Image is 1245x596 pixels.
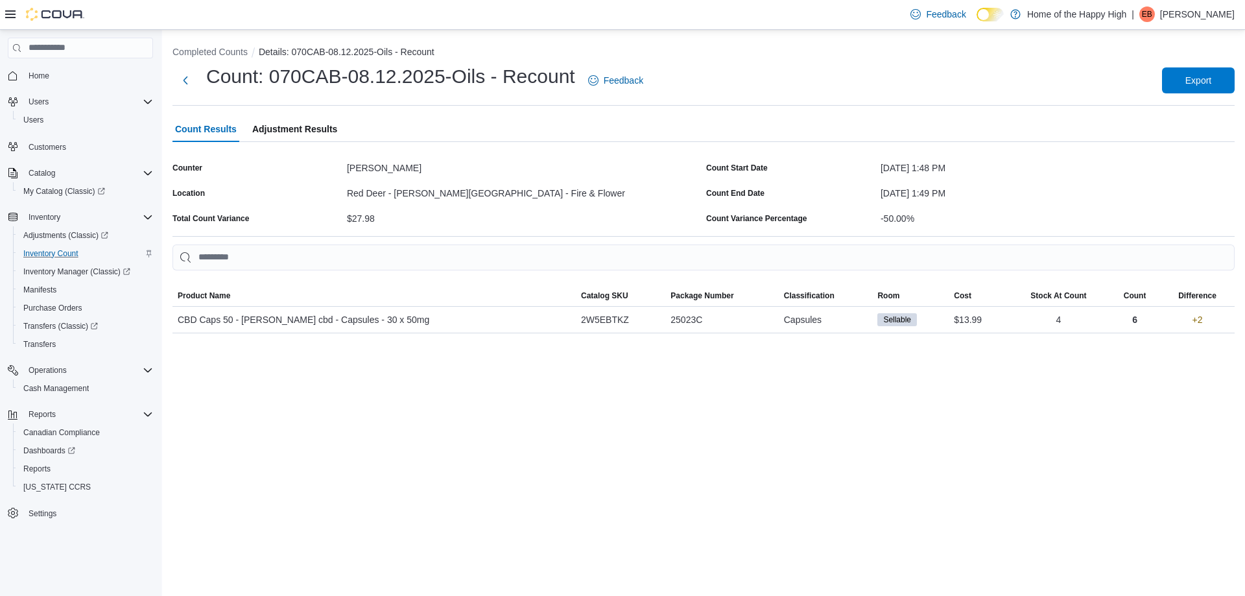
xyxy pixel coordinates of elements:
span: Sellable [883,314,911,326]
button: [US_STATE] CCRS [13,478,158,496]
button: Room [872,285,949,306]
button: Home [3,66,158,85]
button: Canadian Compliance [13,423,158,442]
span: Users [23,94,153,110]
span: 2W5EBTKZ [581,312,629,328]
span: Sellable [877,313,917,326]
a: Manifests [18,282,62,298]
span: Adjustment Results [252,116,337,142]
button: Inventory [3,208,158,226]
span: Settings [29,508,56,519]
a: Dashboards [18,443,80,459]
div: [DATE] 1:48 PM [881,158,1235,173]
span: EB [1142,6,1152,22]
a: Dashboards [13,442,158,460]
button: Settings [3,504,158,523]
span: Operations [29,365,67,375]
span: Reports [23,407,153,422]
p: | [1132,6,1134,22]
img: Cova [26,8,84,21]
span: Product Name [178,291,230,301]
span: Purchase Orders [23,303,82,313]
span: Canadian Compliance [18,425,153,440]
span: Reports [23,464,51,474]
div: 25023C [665,307,778,333]
a: Transfers (Classic) [13,317,158,335]
div: 4 [1008,307,1109,333]
h1: Count: 070CAB-08.12.2025-Oils - Recount [206,64,575,89]
a: Users [18,112,49,128]
a: Inventory Manager (Classic) [13,263,158,281]
nav: An example of EuiBreadcrumbs [172,45,1235,61]
button: Product Name [172,285,576,306]
p: 6 [1132,312,1137,328]
a: Transfers [18,337,61,352]
span: My Catalog (Classic) [23,186,105,197]
a: Canadian Compliance [18,425,105,440]
button: Cash Management [13,379,158,398]
div: Stock At Count [1030,291,1086,301]
span: Washington CCRS [18,479,153,495]
span: Manifests [23,285,56,295]
button: Details: 070CAB-08.12.2025-Oils - Recount [259,47,434,57]
span: Operations [23,363,153,378]
label: Counter [172,163,202,173]
a: Home [23,68,54,84]
button: Users [23,94,54,110]
a: My Catalog (Classic) [13,182,158,200]
span: Inventory Count [23,248,78,259]
span: Purchase Orders [18,300,153,316]
span: Room [877,291,899,301]
span: Dashboards [23,446,75,456]
input: This is a search bar. As you type, the results lower in the page will automatically filter. [172,244,1235,270]
p: Home of the Happy High [1027,6,1126,22]
button: Reports [23,407,61,422]
a: Adjustments (Classic) [13,226,158,244]
p: +2 [1192,312,1203,328]
span: Users [18,112,153,128]
span: Settings [23,505,153,521]
div: $13.99 [949,307,1008,333]
button: Difference [1160,285,1235,306]
span: Home [23,67,153,84]
span: Adjustments (Classic) [18,228,153,243]
div: Count Variance Percentage [706,213,807,224]
span: Package Number [670,291,733,301]
button: Reports [13,460,158,478]
span: CBD Caps 50 - [PERSON_NAME] cbd - Capsules - 30 x 50mg [178,312,429,328]
div: Emily Bye [1139,6,1155,22]
div: -50.00% [881,208,1235,224]
span: Transfers (Classic) [18,318,153,334]
a: Customers [23,139,71,155]
a: Purchase Orders [18,300,88,316]
a: Inventory Manager (Classic) [18,264,136,280]
button: Catalog SKU [576,285,665,306]
span: Inventory [23,209,153,225]
button: Inventory [23,209,65,225]
div: Difference [1178,291,1216,301]
a: Inventory Count [18,246,84,261]
button: Transfers [13,335,158,353]
span: Cash Management [18,381,153,396]
a: Adjustments (Classic) [18,228,113,243]
label: Location [172,188,205,198]
a: Settings [23,506,62,521]
span: Capsules [784,312,822,328]
span: Adjustments (Classic) [23,230,108,241]
span: Catalog SKU [581,291,628,301]
span: Reports [18,461,153,477]
input: Dark Mode [977,8,1004,21]
button: Cost [949,285,1008,306]
button: Completed Counts [172,47,248,57]
p: [PERSON_NAME] [1160,6,1235,22]
a: My Catalog (Classic) [18,184,110,199]
button: Operations [23,363,72,378]
span: Reports [29,409,56,420]
button: Stock At Count [1008,285,1109,306]
span: Inventory Manager (Classic) [18,264,153,280]
button: Next [172,67,198,93]
button: Package Number [665,285,778,306]
span: Catalog [29,168,55,178]
div: Total Count Variance [172,213,249,224]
